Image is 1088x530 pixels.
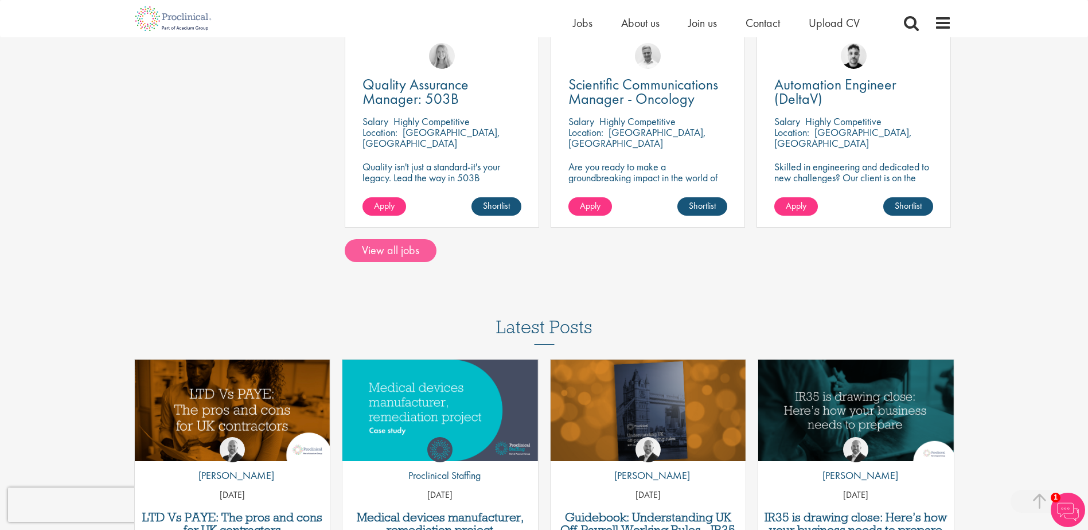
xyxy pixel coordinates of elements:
span: Salary [362,115,388,128]
p: [DATE] [342,489,538,502]
a: Apply [568,197,612,216]
p: [DATE] [135,489,330,502]
p: [PERSON_NAME] [814,468,898,483]
span: Apply [786,200,806,212]
p: Skilled in engineering and dedicated to new challenges? Our client is on the search for a DeltaV ... [774,161,933,205]
span: Salary [568,115,594,128]
span: Location: [362,126,397,139]
p: Highly Competitive [805,115,882,128]
a: Proclinical Staffing Proclinical Staffing [400,437,481,489]
p: Quality isn't just a standard-it's your legacy. Lead the way in 503B excellence. [362,161,521,194]
p: [DATE] [551,489,746,502]
span: Apply [374,200,395,212]
a: Automation Engineer (DeltaV) [774,77,933,106]
img: Sean Moran [843,437,868,462]
a: Shortlist [883,197,933,216]
h3: Latest Posts [496,317,592,345]
p: Proclinical Staffing [400,468,481,483]
p: [GEOGRAPHIC_DATA], [GEOGRAPHIC_DATA] [568,126,706,150]
a: Link to a post [758,360,954,461]
a: Apply [362,197,406,216]
p: [PERSON_NAME] [606,468,690,483]
p: [DATE] [758,489,954,502]
img: Dean Fisher [841,43,867,69]
img: IR35 is drawing close: Here’s how your business needs to prepare [758,360,954,462]
span: Quality Assurance Manager: 503B [362,75,469,108]
a: Apply [774,197,818,216]
span: Location: [774,126,809,139]
a: Scientific Communications Manager - Oncology [568,77,727,106]
p: Highly Competitive [599,115,676,128]
span: Salary [774,115,800,128]
span: Scientific Communications Manager - Oncology [568,75,718,108]
p: Highly Competitive [393,115,470,128]
span: 1 [1051,493,1060,502]
span: Location: [568,126,603,139]
img: Chatbot [1051,493,1085,527]
a: Contact [746,15,780,30]
a: Quality Assurance Manager: 503B [362,77,521,106]
a: Jobs [573,15,592,30]
a: Sean Moran [PERSON_NAME] [814,437,898,489]
a: View all jobs [345,239,436,262]
img: Joshua Bye [635,43,661,69]
img: Sean Moran [635,437,661,462]
span: Apply [580,200,600,212]
img: Shannon Briggs [429,43,455,69]
a: Upload CV [809,15,860,30]
img: Sean Moran [220,437,245,462]
a: Sean Moran [PERSON_NAME] [190,437,274,489]
span: Automation Engineer (DeltaV) [774,75,896,108]
a: Link to a post [135,360,330,461]
img: Proclinical Staffing [427,437,453,462]
a: Link to a post [342,360,538,461]
iframe: reCAPTCHA [8,488,155,522]
a: Shortlist [471,197,521,216]
a: Sean Moran [PERSON_NAME] [606,437,690,489]
a: Shortlist [677,197,727,216]
a: Join us [688,15,717,30]
p: [PERSON_NAME] [190,468,274,483]
img: Understanding IR35 2020 - Guidebook Life Sciences [551,360,746,463]
a: About us [621,15,660,30]
p: [GEOGRAPHIC_DATA], [GEOGRAPHIC_DATA] [774,126,912,150]
p: [GEOGRAPHIC_DATA], [GEOGRAPHIC_DATA] [362,126,500,150]
p: Are you ready to make a groundbreaking impact in the world of biotechnology? Join a growing compa... [568,161,727,216]
img: LTD Vs PAYE pros and cons for UK contractors [135,360,330,461]
a: Link to a post [551,360,746,461]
